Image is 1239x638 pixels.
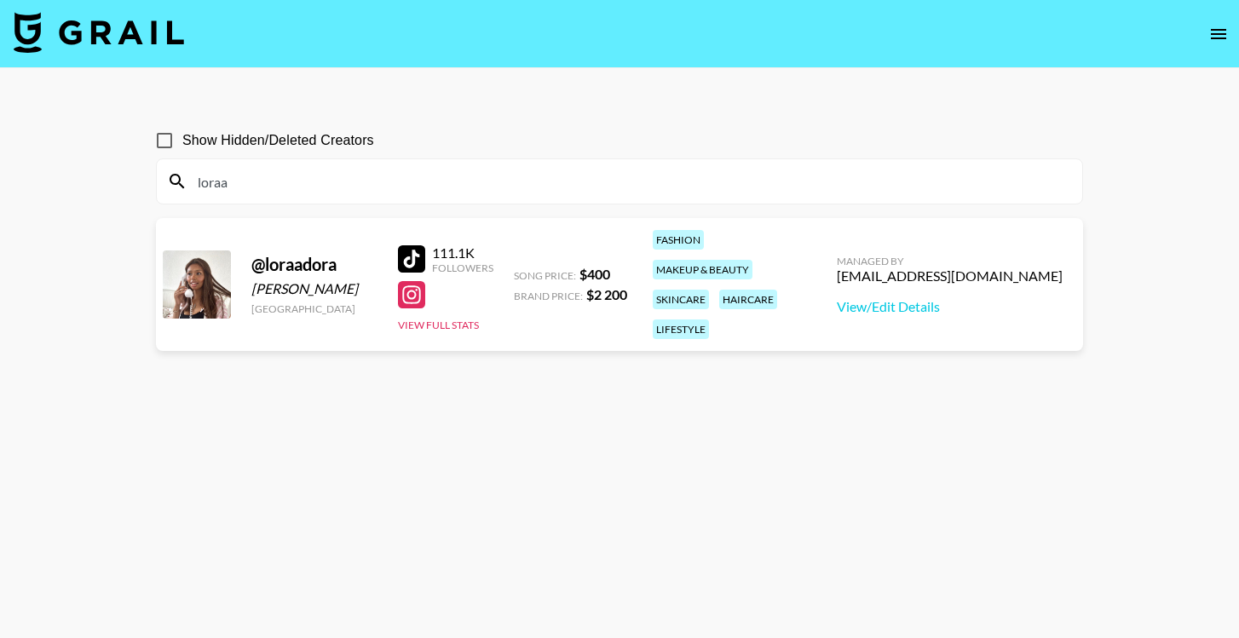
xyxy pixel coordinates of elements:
span: Song Price: [514,269,576,282]
strong: $ 400 [579,266,610,282]
a: View/Edit Details [837,298,1063,315]
div: fashion [653,230,704,250]
button: open drawer [1202,17,1236,51]
strong: $ 2 200 [586,286,627,302]
input: Search by User Name [187,168,1072,195]
div: skincare [653,290,709,309]
div: [PERSON_NAME] [251,280,377,297]
div: [EMAIL_ADDRESS][DOMAIN_NAME] [837,267,1063,285]
div: [GEOGRAPHIC_DATA] [251,302,377,315]
div: haircare [719,290,777,309]
span: Brand Price: [514,290,583,302]
div: @ loraadora [251,254,377,275]
div: lifestyle [653,319,709,339]
button: View Full Stats [398,319,479,331]
div: makeup & beauty [653,260,752,279]
div: 111.1K [432,244,493,262]
img: Grail Talent [14,12,184,53]
div: Managed By [837,255,1063,267]
div: Followers [432,262,493,274]
span: Show Hidden/Deleted Creators [182,130,374,151]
